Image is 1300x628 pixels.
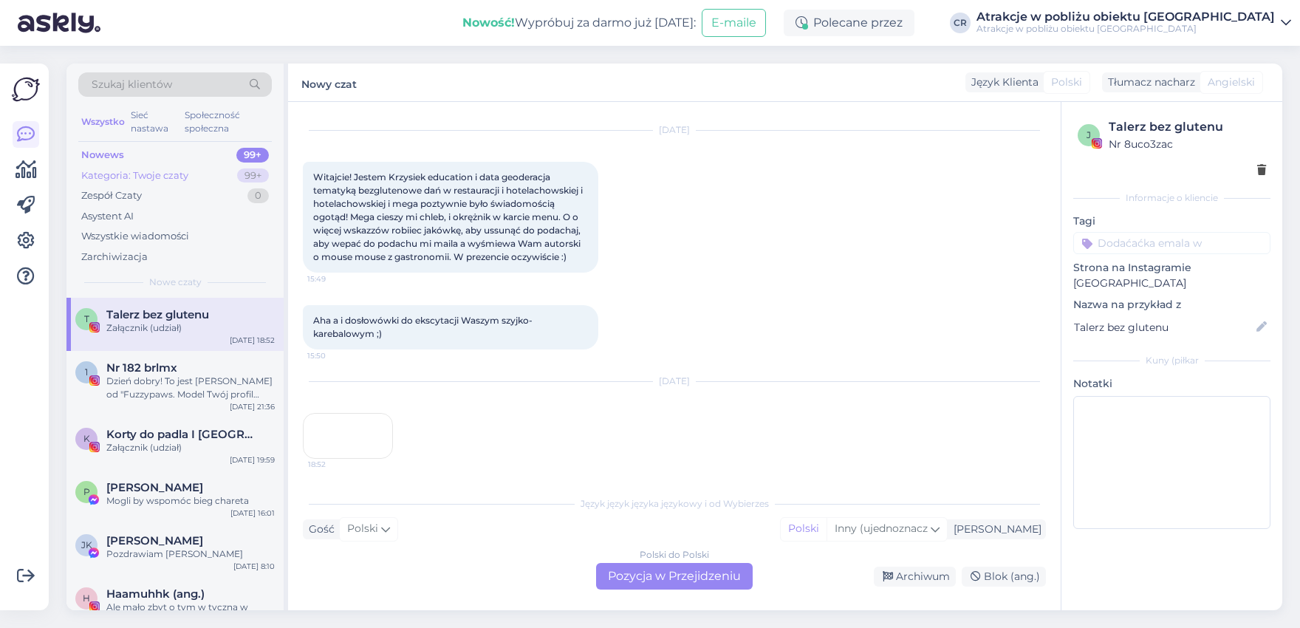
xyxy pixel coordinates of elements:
div: [DATE] [303,123,1046,137]
span: Paweł Tcho [106,481,203,494]
span: Jacek Dubicki [106,534,203,547]
span: K [83,433,90,444]
div: Sieć nastawa [128,106,182,138]
span: 1 [85,366,88,378]
div: CR [950,13,971,33]
p: Tagi [1073,214,1270,229]
div: Ale mało zbyt o tym w tyczna w jasność, aby zrobić pływ na łomotkę hotelu [106,601,275,627]
div: Gość [303,522,335,537]
div: Zarchiwizacja [81,250,148,264]
div: [DATE] 16:01 [230,508,275,519]
div: [PERSON_NAME] [948,522,1041,537]
div: Język język języka językowy i od Wybierzes [303,497,1046,511]
span: Angielski [1208,75,1255,90]
span: 15:50 [307,350,363,361]
div: Atrakcje w pobliżu obiektu [GEOGRAPHIC_DATA] [976,23,1275,35]
span: Talerz bez glutenu [106,308,209,321]
label: Nowy czat [301,72,357,92]
div: Atrakcje w pobliżu obiektu [GEOGRAPHIC_DATA] [976,11,1275,23]
div: Polecane przez [784,10,914,36]
span: 15:49 [307,273,363,284]
div: Archiwum [874,567,956,587]
div: Dzień dobry! To jest [PERSON_NAME] od "Fuzzypaws. Model Twój profil przykuł nasze oko" Jesteśmy ś... [106,375,275,401]
p: [GEOGRAPHIC_DATA] [1073,276,1270,291]
a: Atrakcje w pobliżu obiektu [GEOGRAPHIC_DATA]Atrakcje w pobliżu obiektu [GEOGRAPHIC_DATA] [976,11,1291,35]
span: P [83,486,90,497]
div: Tłumacz nacharz [1102,75,1195,90]
div: [DATE] 8:10 [233,561,275,572]
span: j [1087,129,1091,140]
span: 18:52 [308,459,363,470]
div: Mogli by wspomóc bieg chareta [106,494,275,508]
div: 0 [247,188,269,203]
span: JK [81,539,92,550]
span: Szukaj klientów [92,77,172,92]
div: 99+ [236,148,269,163]
b: Nowość! [462,16,515,30]
span: Polski [347,521,378,537]
div: Zespół Czaty [81,188,142,203]
div: Polski do Polski [640,548,709,562]
div: Wszystkie wiadomości [81,229,189,244]
p: Nazwa na przykład z [1073,297,1270,313]
div: Kategoria: Twoje czaty [81,168,188,183]
div: Załącznik (udział) [106,321,275,335]
div: Talerz bez glutenu [1109,118,1266,136]
button: E-maile [702,9,766,37]
span: Nowe czaty [149,276,202,289]
div: Nowews [81,148,124,163]
input: Dodaćaćka emala w [1073,232,1270,254]
div: [DATE] 19:59 [230,454,275,465]
span: Polski [1051,75,1082,90]
div: Blok (ang.) [962,567,1046,587]
div: Nr 8uco3zac [1109,136,1266,152]
span: Witajcie! Jestem Krzysiek education i data geoderacja tematyką bezglutenowe dań w restauracji i h... [313,171,585,262]
input: Dodaj nazwę [1074,319,1253,335]
span: h [83,593,90,604]
span: Haamuhhk (ang.) [106,587,205,601]
div: Wszystko [78,106,128,138]
span: Nr 182 brlmx [106,361,177,375]
p: Strona na Instagramie [1073,260,1270,276]
div: Polski [781,518,827,540]
div: [DATE] [303,375,1046,388]
p: Notatki [1073,376,1270,392]
div: [DATE] 21:36 [230,401,275,412]
span: Korty do padla I Szczecin [106,428,260,441]
span: Aha a i dosłowówki do ekscytacji Waszym szyjko-karebalowym ;) [313,315,533,339]
div: Kuny (piłkar [1073,354,1270,367]
span: T [84,313,89,324]
div: 99+ [237,168,269,183]
div: Społeczność społeczna [182,106,272,138]
div: Załącznik (udział) [106,441,275,454]
div: Asystent AI [81,209,134,224]
div: Język Klienta [965,75,1039,90]
div: [DATE] 18:52 [230,335,275,346]
div: Pozycja w Przejidzeniu [596,563,753,590]
div: Informacje o kliencie [1073,191,1270,205]
img: Proszę głośne logo [12,75,40,103]
div: Wypróbuj za darmo już [DATE]: [462,14,696,32]
span: Inny (ujednoznacz [835,522,928,535]
div: Pozdrawiam [PERSON_NAME] [106,547,275,561]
